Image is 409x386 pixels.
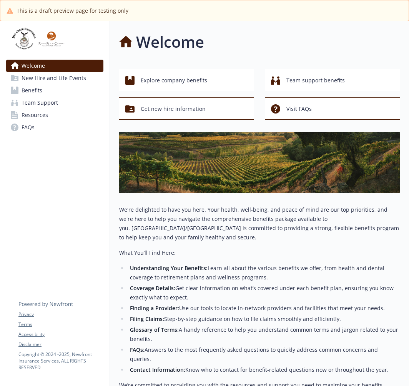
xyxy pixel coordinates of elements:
[130,346,145,353] strong: FAQs:
[18,321,103,328] a: Terms
[22,97,58,109] span: Team Support
[17,7,128,15] span: This is a draft preview page for testing only
[119,132,400,193] img: overview page banner
[130,315,164,323] strong: Filing Claims:
[18,341,103,348] a: Disclaimer
[119,69,254,91] button: Explore company benefits
[130,284,175,292] strong: Coverage Details:
[6,121,103,134] a: FAQs
[22,121,35,134] span: FAQs
[18,331,103,338] a: Accessibility
[22,84,42,97] span: Benefits
[6,60,103,72] a: Welcome
[141,73,207,88] span: Explore company benefits
[265,97,400,120] button: Visit FAQs
[119,205,400,242] p: We're delighted to have you here. Your health, well-being, and peace of mind are our top prioriti...
[128,314,400,324] li: Step-by-step guidance on how to file claims smoothly and efficiently.
[286,102,312,116] span: Visit FAQs
[18,311,103,318] a: Privacy
[130,326,179,333] strong: Glossary of Terms:
[119,97,254,120] button: Get new hire information
[286,73,345,88] span: Team support benefits
[18,351,103,371] p: Copyright © 2024 - 2025 , Newfront Insurance Services, ALL RIGHTS RESERVED
[128,284,400,302] li: Get clear information on what’s covered under each benefit plan, ensuring you know exactly what t...
[128,325,400,344] li: A handy reference to help you understand common terms and jargon related to your benefits.
[22,109,48,121] span: Resources
[141,102,206,116] span: Get new hire information
[128,345,400,364] li: Answers to the most frequently asked questions to quickly address common concerns and queries.
[128,304,400,313] li: Use our tools to locate in-network providers and facilities that meet your needs.
[6,97,103,109] a: Team Support
[128,365,400,374] li: Know who to contact for benefit-related questions now or throughout the year.
[6,109,103,121] a: Resources
[128,264,400,282] li: Learn all about the various benefits we offer, from health and dental coverage to retirement plan...
[130,366,185,373] strong: Contact Information:
[265,69,400,91] button: Team support benefits
[22,60,45,72] span: Welcome
[136,30,204,53] h1: Welcome
[6,84,103,97] a: Benefits
[130,264,208,272] strong: Understanding Your Benefits:
[22,72,86,84] span: New Hire and Life Events
[119,248,400,257] p: What You’ll Find Here:
[130,304,179,312] strong: Finding a Provider:
[6,72,103,84] a: New Hire and Life Events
